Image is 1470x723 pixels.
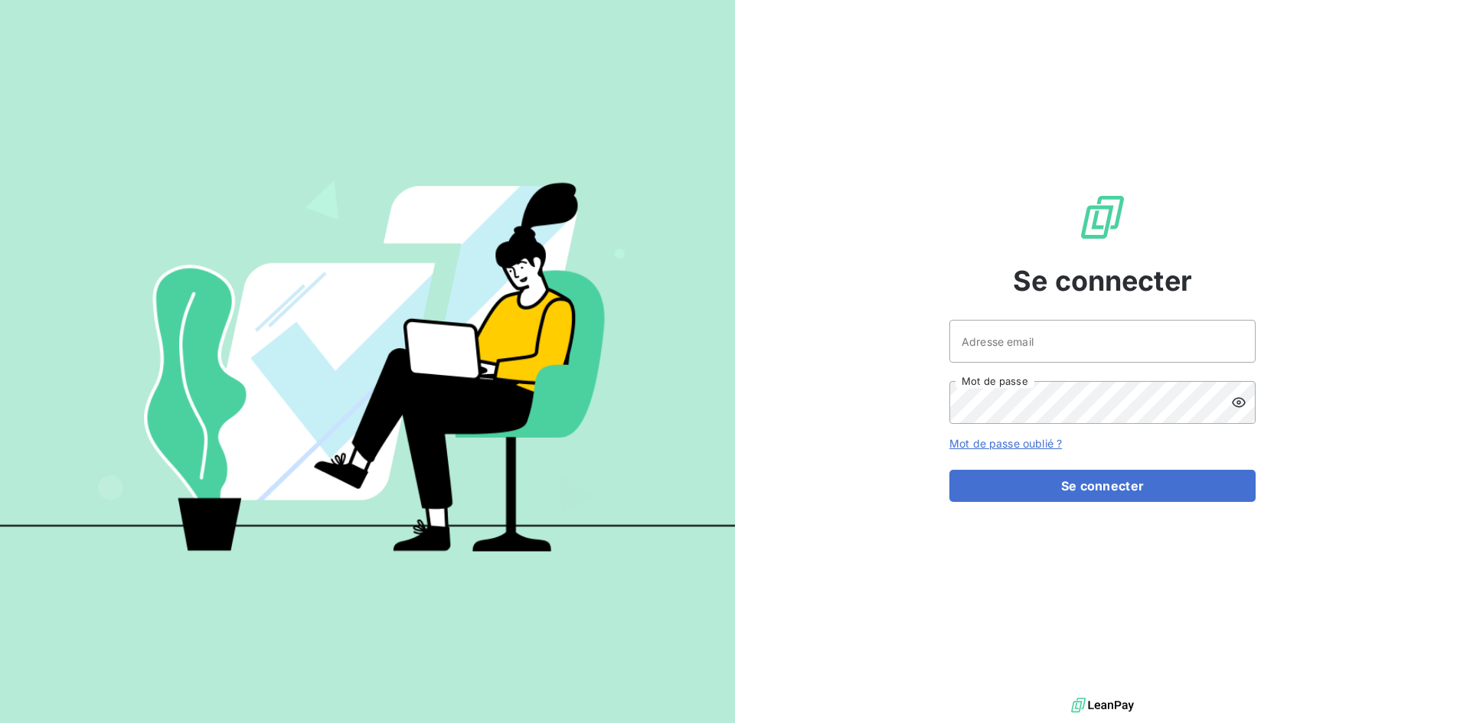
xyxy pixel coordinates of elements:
[1071,694,1134,717] img: logo
[1078,193,1127,242] img: Logo LeanPay
[949,320,1256,363] input: placeholder
[949,437,1062,450] a: Mot de passe oublié ?
[949,470,1256,502] button: Se connecter
[1013,260,1192,301] span: Se connecter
